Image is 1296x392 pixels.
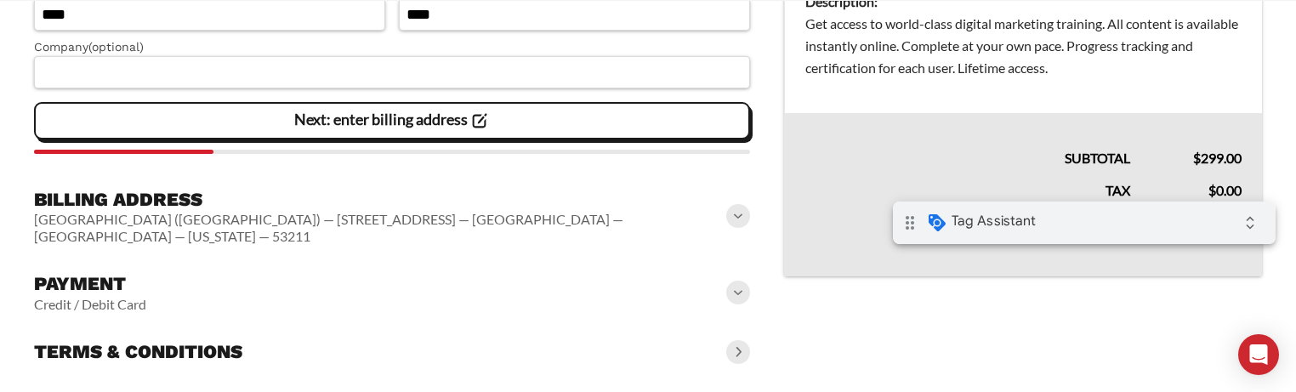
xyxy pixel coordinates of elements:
[34,37,750,57] label: Company
[1238,334,1279,375] div: Open Intercom Messenger
[34,340,242,364] h3: Terms & conditions
[88,40,144,54] span: (optional)
[34,296,146,313] vaadin-horizontal-layout: Credit / Debit Card
[1193,150,1242,166] bdi: 299.00
[805,13,1242,79] dd: Get access to world-class digital marketing training. All content is available instantly online. ...
[1208,182,1216,198] span: $
[785,169,1151,202] th: Tax
[785,113,1151,169] th: Subtotal
[1193,150,1201,166] span: $
[34,188,730,212] h3: Billing address
[34,102,750,139] vaadin-button: Next: enter billing address
[34,211,730,245] vaadin-horizontal-layout: [GEOGRAPHIC_DATA] ([GEOGRAPHIC_DATA]) — [STREET_ADDRESS] — [GEOGRAPHIC_DATA] — [GEOGRAPHIC_DATA] ...
[34,272,146,296] h3: Payment
[340,4,374,38] i: Collapse debug badge
[1208,182,1242,198] bdi: 0.00
[785,202,1151,276] th: Total
[59,11,143,28] span: Tag Assistant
